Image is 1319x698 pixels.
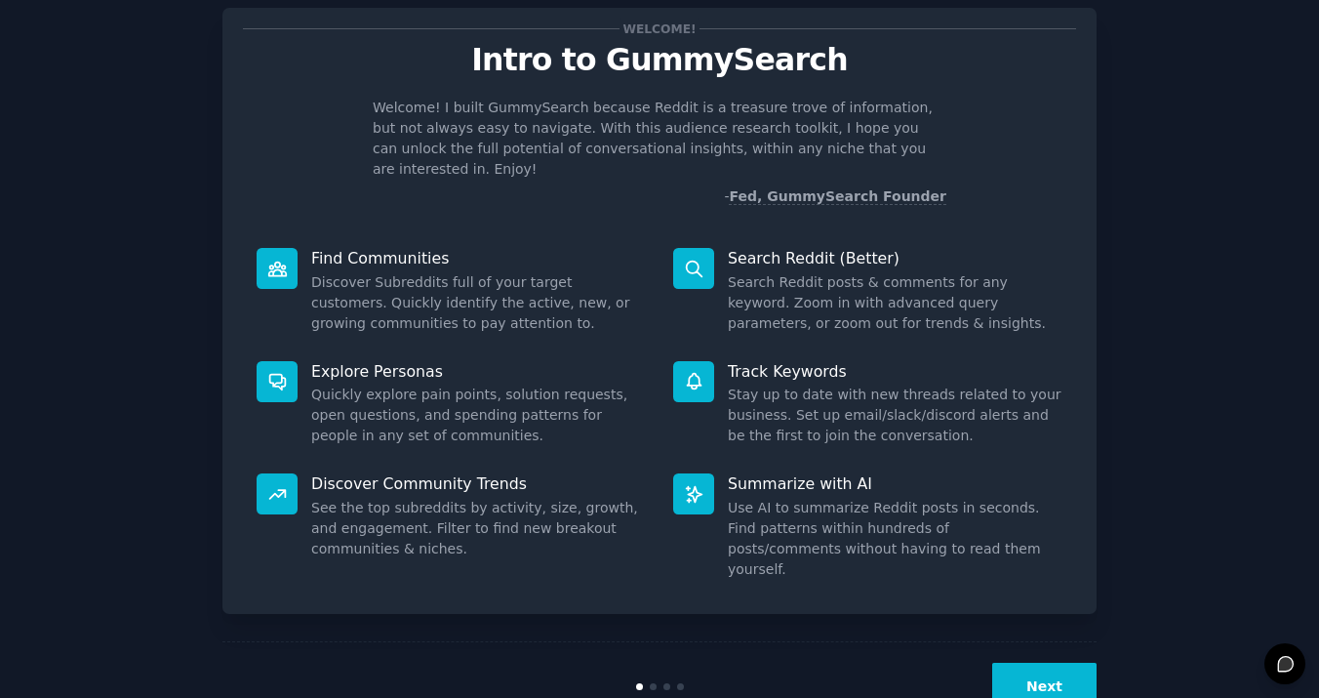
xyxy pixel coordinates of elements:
[728,473,1062,494] p: Summarize with AI
[311,385,646,446] dd: Quickly explore pain points, solution requests, open questions, and spending patterns for people ...
[728,498,1062,580] dd: Use AI to summarize Reddit posts in seconds. Find patterns within hundreds of posts/comments with...
[373,98,946,180] p: Welcome! I built GummySearch because Reddit is a treasure trove of information, but not always ea...
[728,272,1062,334] dd: Search Reddit posts & comments for any keyword. Zoom in with advanced query parameters, or zoom o...
[728,361,1062,382] p: Track Keywords
[311,473,646,494] p: Discover Community Trends
[243,43,1076,77] p: Intro to GummySearch
[311,498,646,559] dd: See the top subreddits by activity, size, growth, and engagement. Filter to find new breakout com...
[620,19,699,39] span: Welcome!
[311,272,646,334] dd: Discover Subreddits full of your target customers. Quickly identify the active, new, or growing c...
[728,385,1062,446] dd: Stay up to date with new threads related to your business. Set up email/slack/discord alerts and ...
[729,188,946,205] a: Fed, GummySearch Founder
[311,248,646,268] p: Find Communities
[724,186,946,207] div: -
[311,361,646,382] p: Explore Personas
[728,248,1062,268] p: Search Reddit (Better)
